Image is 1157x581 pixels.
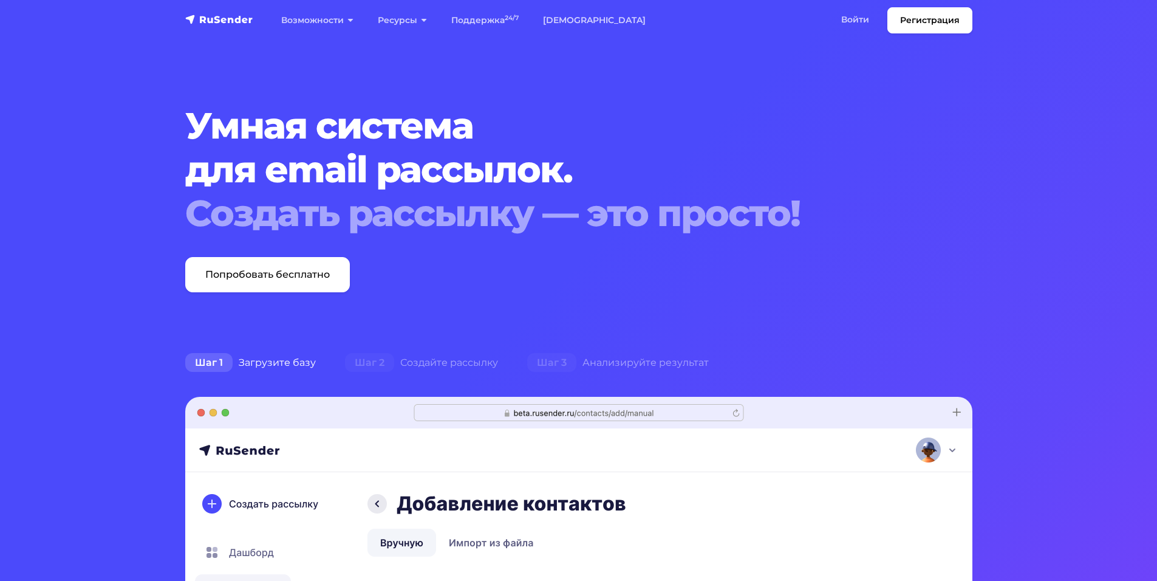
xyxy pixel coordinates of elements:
a: Регистрация [887,7,972,33]
a: Возможности [269,8,366,33]
span: Шаг 3 [527,353,576,373]
a: Поддержка24/7 [439,8,531,33]
span: Шаг 1 [185,353,233,373]
img: RuSender [185,13,253,26]
div: Создать рассылку — это просто! [185,191,906,235]
a: [DEMOGRAPHIC_DATA] [531,8,658,33]
a: Войти [829,7,881,32]
a: Ресурсы [366,8,439,33]
h1: Умная система для email рассылок. [185,104,906,235]
div: Создайте рассылку [330,351,513,375]
sup: 24/7 [505,14,519,22]
a: Попробовать бесплатно [185,257,350,292]
span: Шаг 2 [345,353,394,373]
div: Загрузите базу [171,351,330,375]
div: Анализируйте результат [513,351,723,375]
